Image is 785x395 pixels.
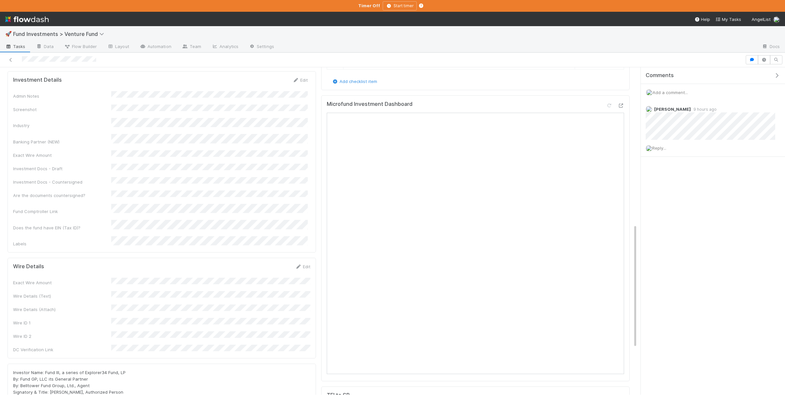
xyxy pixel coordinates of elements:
[773,16,780,23] img: avatar_55b415e2-df6a-4422-95b4-4512075a58f2.png
[653,90,688,95] span: Add a comment...
[177,42,206,52] a: Team
[757,42,785,52] a: Docs
[715,16,741,23] a: My Tasks
[5,31,12,37] span: 🚀
[13,224,111,231] div: Does the fund have EIN (Tax ID)?
[383,1,417,10] button: Start timer
[5,43,26,50] span: Tasks
[652,145,666,151] span: Reply...
[646,106,652,112] img: avatar_f2899df2-d2b9-483b-a052-ca3b1db2e5e2.png
[13,293,111,299] div: Wire Details (Text)
[59,42,102,52] a: Flow Builder
[13,77,62,83] h5: Investment Details
[646,145,652,152] img: avatar_55b415e2-df6a-4422-95b4-4512075a58f2.png
[13,279,111,286] div: Exact Wire Amount
[13,106,111,113] div: Screenshot
[5,14,49,25] img: logo-inverted-e16ddd16eac7371096b0.svg
[295,264,310,269] a: Edit
[13,31,107,37] span: Fund Investments > Venture Fund
[13,192,111,199] div: Are the documents countersigned?
[13,179,111,185] div: Investment Docs - Countersigned
[244,42,279,52] a: Settings
[31,42,59,52] a: Data
[13,93,111,99] div: Admin Notes
[13,240,111,247] div: Labels
[64,43,97,50] span: Flow Builder
[13,165,111,172] div: Investment Docs - Draft
[206,42,244,52] a: Analytics
[292,77,308,83] a: Edit
[752,17,771,22] span: AngelList
[654,107,691,112] span: [PERSON_NAME]
[358,3,380,8] strong: Timer Off
[13,208,111,215] div: Fund Comptroller Link
[646,72,674,79] span: Comments
[13,320,111,326] div: Wire ID 1
[13,122,111,129] div: Industry
[13,139,111,145] div: Banking Partner (NEW)
[691,107,717,112] span: 9 hours ago
[646,89,653,96] img: avatar_55b415e2-df6a-4422-95b4-4512075a58f2.png
[715,17,741,22] span: My Tasks
[102,42,134,52] a: Layout
[13,263,44,270] h5: Wire Details
[13,346,111,353] div: DC Verification Link
[694,16,710,23] div: Help
[332,79,377,84] a: Add checklist item
[327,101,412,107] h5: Microfund Investment Dashboard
[13,306,111,313] div: Wire Details (Attach)
[13,333,111,339] div: Wire ID 2
[134,42,177,52] a: Automation
[13,152,111,158] div: Exact Wire Amount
